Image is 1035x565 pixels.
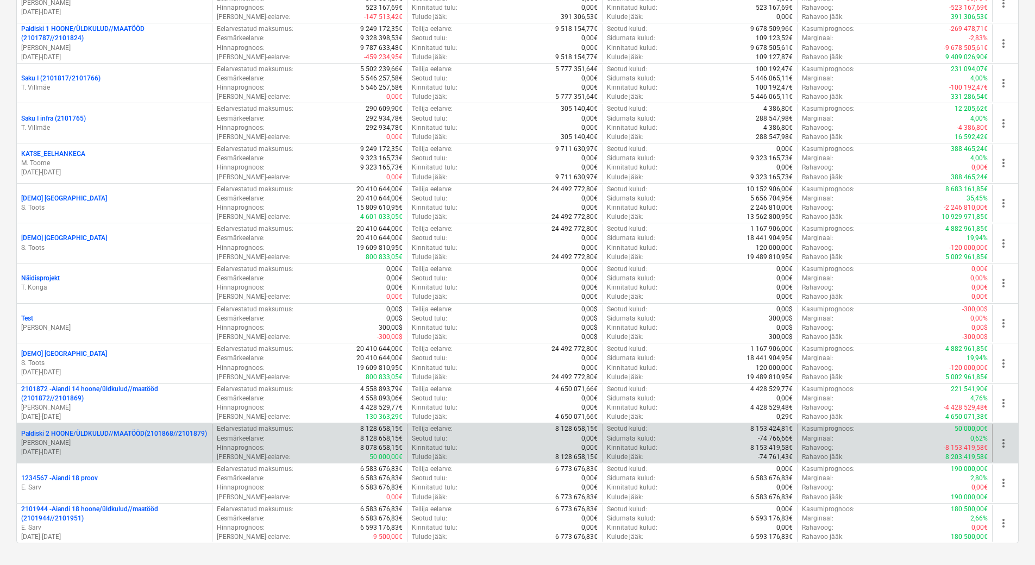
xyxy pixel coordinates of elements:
span: more_vert [997,357,1010,370]
p: T. Villmäe [21,83,208,92]
p: 0,00€ [581,83,598,92]
p: Seotud kulud : [607,145,647,154]
p: Eesmärkeelarve : [217,114,265,123]
div: Saku I infra (2101765)T. Villmäe [21,114,208,133]
p: -459 234,95€ [364,53,403,62]
p: 0,00€ [776,145,793,154]
p: Hinnaprognoos : [217,283,265,292]
div: KATSE_EELHANKEGAM. Toome[DATE]-[DATE] [21,149,208,177]
p: 9 249 172,35€ [360,145,403,154]
span: more_vert [997,197,1010,210]
p: [PERSON_NAME]-eelarve : [217,173,290,182]
p: Marginaal : [802,274,833,283]
p: 9 711 630,97€ [555,145,598,154]
p: 9 678 509,96€ [750,24,793,34]
p: Eelarvestatud maksumus : [217,224,293,234]
p: [PERSON_NAME]-eelarve : [217,253,290,262]
p: Rahavoog : [802,83,833,92]
p: [PERSON_NAME] [21,43,208,53]
p: Rahavoog : [802,243,833,253]
p: 9 787 633,48€ [360,43,403,53]
p: Seotud tulu : [412,114,447,123]
p: 0,00€ [776,265,793,274]
p: 8 683 161,85€ [945,185,988,194]
p: M. Toome [21,159,208,168]
iframe: Chat Widget [981,513,1035,565]
p: [PERSON_NAME]-eelarve : [217,12,290,22]
p: 24 492 772,80€ [551,185,598,194]
p: 288 547,98€ [756,133,793,142]
p: 9 711 630,97€ [555,173,598,182]
p: Rahavoog : [802,123,833,133]
p: 9 518 154,77€ [555,24,598,34]
p: Eelarvestatud maksumus : [217,265,293,274]
p: 292 934,78€ [366,123,403,133]
span: more_vert [997,397,1010,410]
p: -4 386,80€ [957,123,988,133]
p: [DATE] - [DATE] [21,168,208,177]
p: Rahavoog : [802,163,833,172]
p: Kasumiprognoos : [802,265,855,274]
p: Eesmärkeelarve : [217,234,265,243]
p: 9 249 172,35€ [360,24,403,34]
p: Seotud tulu : [412,74,447,83]
p: 0,00€ [971,283,988,292]
p: 4,00% [970,114,988,123]
p: Rahavoo jääk : [802,53,844,62]
p: 9 323 165,73€ [360,163,403,172]
p: Kulude jääk : [607,92,643,102]
p: 0,00€ [386,265,403,274]
p: Sidumata kulud : [607,234,655,243]
p: Marginaal : [802,74,833,83]
p: 800 833,05€ [366,253,403,262]
p: Eelarvestatud maksumus : [217,185,293,194]
p: 5 446 065,11€ [750,74,793,83]
p: 1 167 906,00€ [750,224,793,234]
p: 24 492 772,80€ [551,224,598,234]
p: Kinnitatud tulu : [412,283,457,292]
p: Marginaal : [802,114,833,123]
p: 388 465,24€ [951,145,988,154]
p: Kinnitatud tulu : [412,203,457,212]
p: 0,00€ [776,12,793,22]
p: Saku I (2101817/2101766) [21,74,101,83]
p: T. Konga [21,283,208,292]
p: 0,00€ [581,194,598,203]
p: 0,00€ [581,283,598,292]
p: 0,00% [970,274,988,283]
p: 12 205,62€ [955,104,988,114]
span: more_vert [997,37,1010,50]
p: 10 152 906,00€ [747,185,793,194]
p: Rahavoo jääk : [802,173,844,182]
p: Tellija eelarve : [412,145,453,154]
p: 305 140,40€ [561,133,598,142]
p: Eesmärkeelarve : [217,274,265,283]
p: 290 609,90€ [366,104,403,114]
p: 0,00€ [581,74,598,83]
span: more_vert [997,437,1010,450]
p: Eelarvestatud maksumus : [217,24,293,34]
span: more_vert [997,77,1010,90]
p: Paldiski 1 HOONE/ÜLDKULUD//MAATÖÖD (2101787//2101824) [21,24,208,43]
p: 5 502 239,66€ [360,65,403,74]
p: 391 306,53€ [561,12,598,22]
p: Hinnaprognoos : [217,163,265,172]
p: Tulude jääk : [412,133,447,142]
span: more_vert [997,476,1010,489]
p: 0,00€ [386,292,403,302]
p: Sidumata kulud : [607,74,655,83]
p: [PERSON_NAME]-eelarve : [217,212,290,222]
p: Seotud kulud : [607,65,647,74]
p: 100 192,47€ [756,65,793,74]
p: Tulude jääk : [412,53,447,62]
p: [DEMO] [GEOGRAPHIC_DATA] [21,349,107,359]
p: Kinnitatud kulud : [607,243,657,253]
p: 0,00€ [581,265,598,274]
p: [PERSON_NAME]-eelarve : [217,53,290,62]
p: 9 409 026,90€ [945,53,988,62]
p: [PERSON_NAME] [21,323,208,332]
p: Eesmärkeelarve : [217,194,265,203]
p: [DATE] - [DATE] [21,8,208,17]
p: 19 609 810,95€ [356,243,403,253]
div: Paldiski 2 HOONE/ÜLDKULUD//MAATÖÖD(2101868//2101879)[PERSON_NAME][DATE]-[DATE] [21,429,208,457]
